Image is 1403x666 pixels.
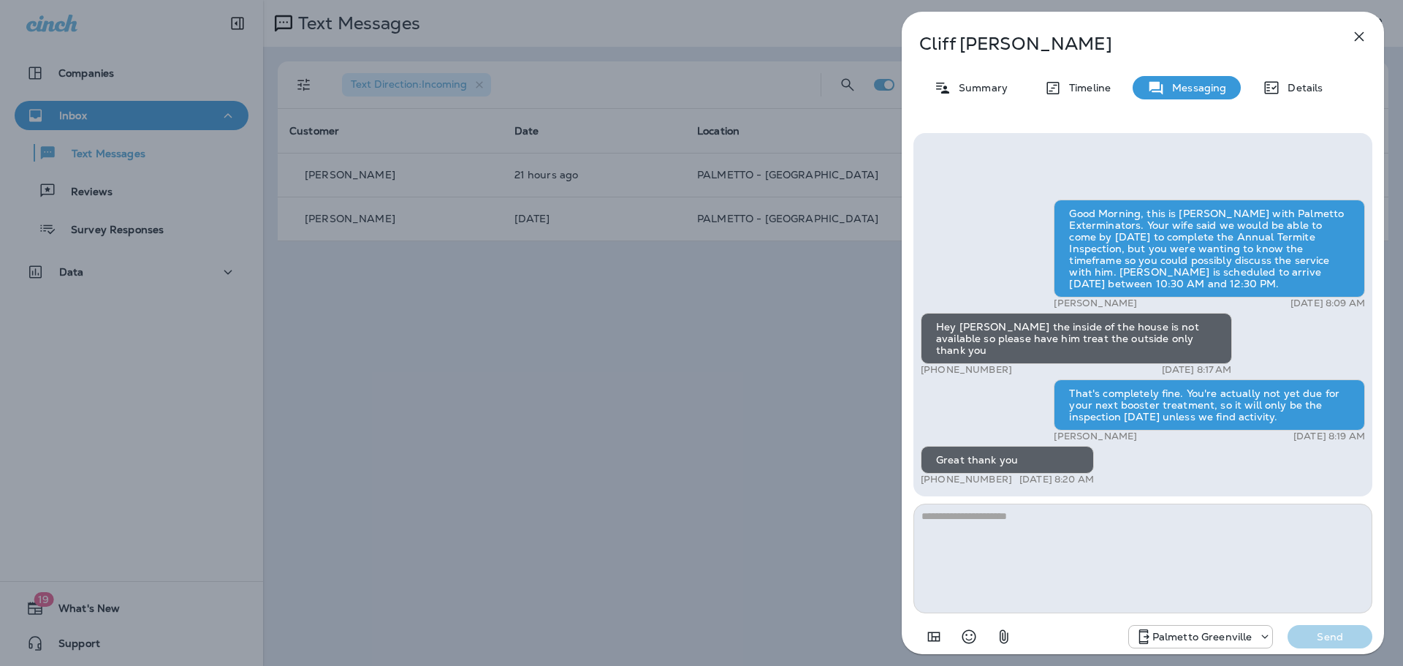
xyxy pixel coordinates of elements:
[1162,364,1232,376] p: [DATE] 8:17 AM
[1054,200,1365,298] div: Good Morning, this is [PERSON_NAME] with Palmetto Exterminators. Your wife said we would be able ...
[1290,298,1365,309] p: [DATE] 8:09 AM
[921,474,1012,485] p: [PHONE_NUMBER]
[1062,82,1111,94] p: Timeline
[954,622,984,651] button: Select an emoji
[1054,431,1137,442] p: [PERSON_NAME]
[1152,631,1252,643] p: Palmetto Greenville
[1019,474,1094,485] p: [DATE] 8:20 AM
[1165,82,1226,94] p: Messaging
[1054,379,1365,431] div: That's completely fine. You're actually not yet due for your next booster treatment, so it will o...
[919,622,948,651] button: Add in a premade template
[951,82,1008,94] p: Summary
[1054,298,1137,309] p: [PERSON_NAME]
[1293,431,1365,442] p: [DATE] 8:19 AM
[921,313,1232,364] div: Hey [PERSON_NAME] the inside of the house is not available so please have him treat the outside o...
[1129,628,1273,646] div: +1 (864) 385-1074
[919,34,1318,54] p: Cliff [PERSON_NAME]
[921,446,1094,474] div: Great thank you
[1280,82,1323,94] p: Details
[921,364,1012,376] p: [PHONE_NUMBER]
